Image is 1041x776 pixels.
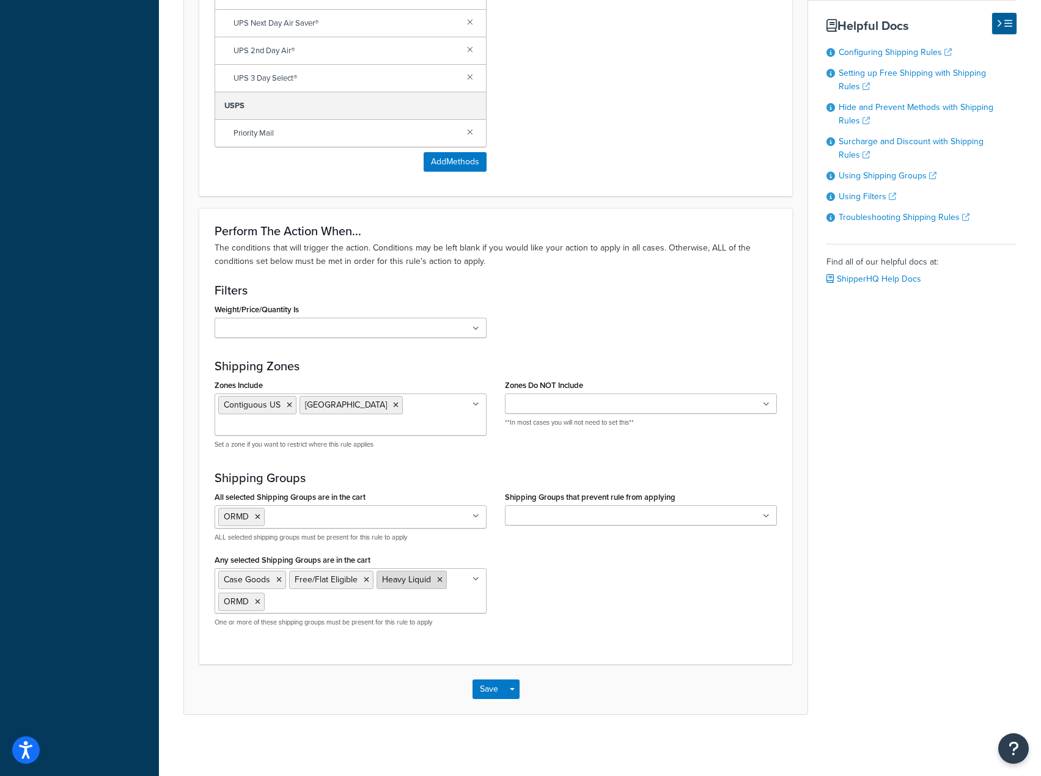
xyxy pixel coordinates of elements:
a: Troubleshooting Shipping Rules [839,211,969,224]
button: Open Resource Center [998,733,1029,764]
span: [GEOGRAPHIC_DATA] [305,398,387,411]
p: ALL selected shipping groups must be present for this rule to apply [215,533,487,542]
a: Setting up Free Shipping with Shipping Rules [839,67,986,93]
label: Any selected Shipping Groups are in the cart [215,555,370,565]
label: All selected Shipping Groups are in the cart [215,492,366,502]
h3: Shipping Groups [215,471,777,485]
span: Free/Flat Eligible [295,573,358,586]
h3: Perform The Action When... [215,224,777,238]
label: Zones Include [215,381,263,390]
button: Hide Help Docs [992,13,1017,34]
p: **In most cases you will not need to set this** [505,418,777,427]
div: USPS [215,92,486,120]
span: Priority Mail [234,125,457,142]
label: Weight/Price/Quantity Is [215,305,299,314]
label: Shipping Groups that prevent rule from applying [505,492,675,502]
h3: Helpful Docs [826,19,1017,32]
span: ORMD [224,510,249,523]
p: Set a zone if you want to restrict where this rule applies [215,440,487,449]
a: Configuring Shipping Rules [839,46,952,59]
span: UPS 3 Day Select® [234,70,457,87]
p: One or more of these shipping groups must be present for this rule to apply [215,618,487,627]
span: UPS 2nd Day Air® [234,42,457,59]
a: Hide and Prevent Methods with Shipping Rules [839,101,993,127]
button: Save [473,679,506,699]
div: Find all of our helpful docs at: [826,244,1017,288]
h3: Shipping Zones [215,359,777,373]
a: ShipperHQ Help Docs [826,273,921,285]
span: Case Goods [224,573,270,586]
a: Surcharge and Discount with Shipping Rules [839,135,984,161]
p: The conditions that will trigger the action. Conditions may be left blank if you would like your ... [215,241,777,268]
label: Zones Do NOT Include [505,381,583,390]
a: Using Shipping Groups [839,169,936,182]
span: UPS Next Day Air Saver® [234,15,457,32]
span: Contiguous US [224,398,281,411]
h3: Filters [215,284,777,297]
button: AddMethods [424,152,487,172]
span: ORMD [224,595,249,608]
a: Using Filters [839,190,896,203]
span: Heavy Liquid [382,573,431,586]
